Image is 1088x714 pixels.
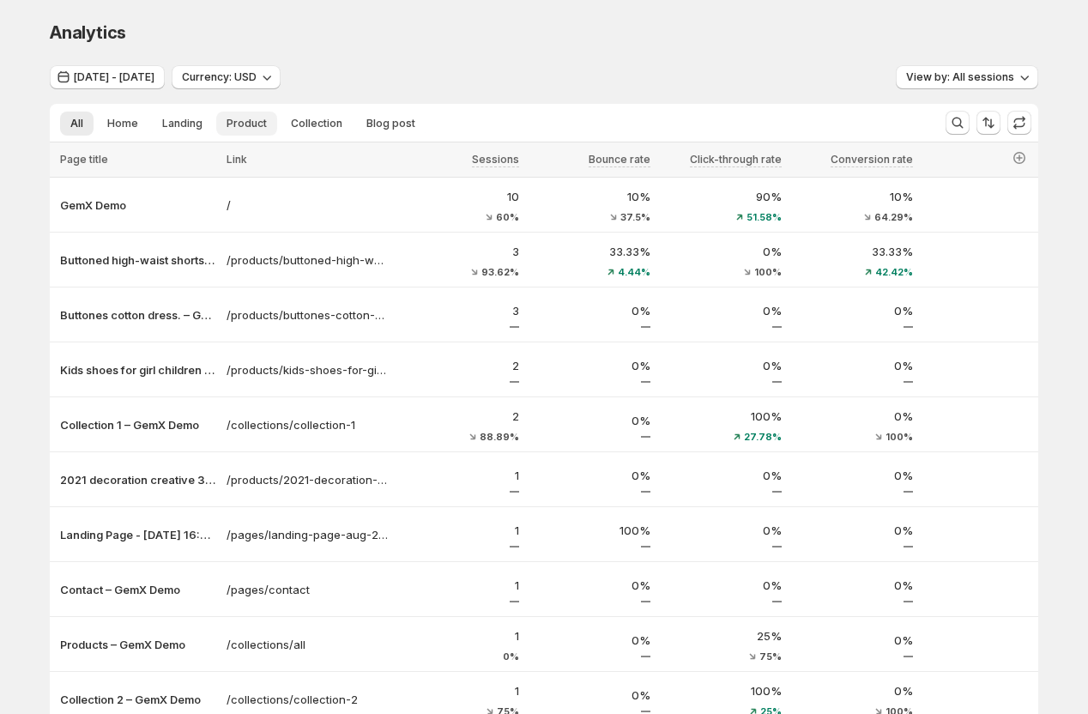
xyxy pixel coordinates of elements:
[529,302,650,319] p: 0%
[70,117,83,130] span: All
[398,577,519,594] p: 1
[227,251,388,269] a: /products/buttoned-high-waist-shorts
[661,357,782,374] p: 0%
[661,682,782,699] p: 100%
[661,408,782,425] p: 100%
[398,357,519,374] p: 2
[896,65,1038,89] button: View by: All sessions
[661,522,782,539] p: 0%
[792,357,913,374] p: 0%
[227,153,247,166] span: Link
[946,111,970,135] button: Search and filter results
[398,302,519,319] p: 3
[661,467,782,484] p: 0%
[227,416,388,433] a: /collections/collection-1
[60,526,216,543] button: Landing Page - [DATE] 16:52:04 – GemX Demo
[792,467,913,484] p: 0%
[398,627,519,644] p: 1
[529,687,650,704] p: 0%
[227,581,388,598] a: /pages/contact
[182,70,257,84] span: Currency: USD
[886,432,913,442] span: 100%
[792,302,913,319] p: 0%
[227,197,388,214] a: /
[661,302,782,319] p: 0%
[976,111,1000,135] button: Sort the results
[690,153,782,166] span: Click-through rate
[529,577,650,594] p: 0%
[661,243,782,260] p: 0%
[529,357,650,374] p: 0%
[50,65,165,89] button: [DATE] - [DATE]
[589,153,650,166] span: Bounce rate
[661,188,782,205] p: 90%
[620,212,650,222] span: 37.5%
[398,188,519,205] p: 10
[60,306,216,324] button: Buttones cotton dress. – GemX Demo
[875,267,913,277] span: 42.42%
[472,153,519,166] span: Sessions
[754,267,782,277] span: 100%
[227,306,388,324] a: /products/buttones-cotton-dress
[60,251,216,269] button: Buttoned high-waist shorts test – GemX Demo
[60,197,216,214] button: GemX Demo
[398,467,519,484] p: 1
[529,412,650,429] p: 0%
[291,117,342,130] span: Collection
[107,117,138,130] span: Home
[162,117,202,130] span: Landing
[481,267,519,277] span: 93.62%
[792,682,913,699] p: 0%
[227,691,388,708] a: /collections/collection-2
[60,636,216,653] button: Products – GemX Demo
[496,212,519,222] span: 60%
[661,627,782,644] p: 25%
[60,361,216,378] button: Kids shoes for girl children canvas shoes boys sneakers Spring autumn – GemX Demo
[529,188,650,205] p: 10%
[60,691,216,708] button: Collection 2 – GemX Demo
[744,432,782,442] span: 27.78%
[227,526,388,543] p: /pages/landing-page-aug-22-16-52-04
[792,243,913,260] p: 33.33%
[398,522,519,539] p: 1
[398,408,519,425] p: 2
[227,471,388,488] a: /products/2021-decoration-creative-3d-led-night-light-table-lamp-children-bedroom-child-gift-home
[227,636,388,653] a: /collections/all
[74,70,154,84] span: [DATE] - [DATE]
[227,117,267,130] span: Product
[792,632,913,649] p: 0%
[618,267,650,277] span: 4.44%
[759,651,782,662] span: 75%
[227,361,388,378] a: /products/kids-shoes-for-girl-children-canvas-shoes-boys-sneakers-spring-autumn-girls-shoes-white...
[366,117,415,130] span: Blog post
[60,153,108,166] span: Page title
[906,70,1014,84] span: View by: All sessions
[529,522,650,539] p: 100%
[529,632,650,649] p: 0%
[792,522,913,539] p: 0%
[60,416,216,433] p: Collection 1 – GemX Demo
[60,471,216,488] button: 2021 decoration creative 3D LED night light table lamp children bedroo – GemX Demo
[172,65,281,89] button: Currency: USD
[831,153,913,166] span: Conversion rate
[60,581,216,598] button: Contact – GemX Demo
[529,467,650,484] p: 0%
[480,432,519,442] span: 88.89%
[661,577,782,594] p: 0%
